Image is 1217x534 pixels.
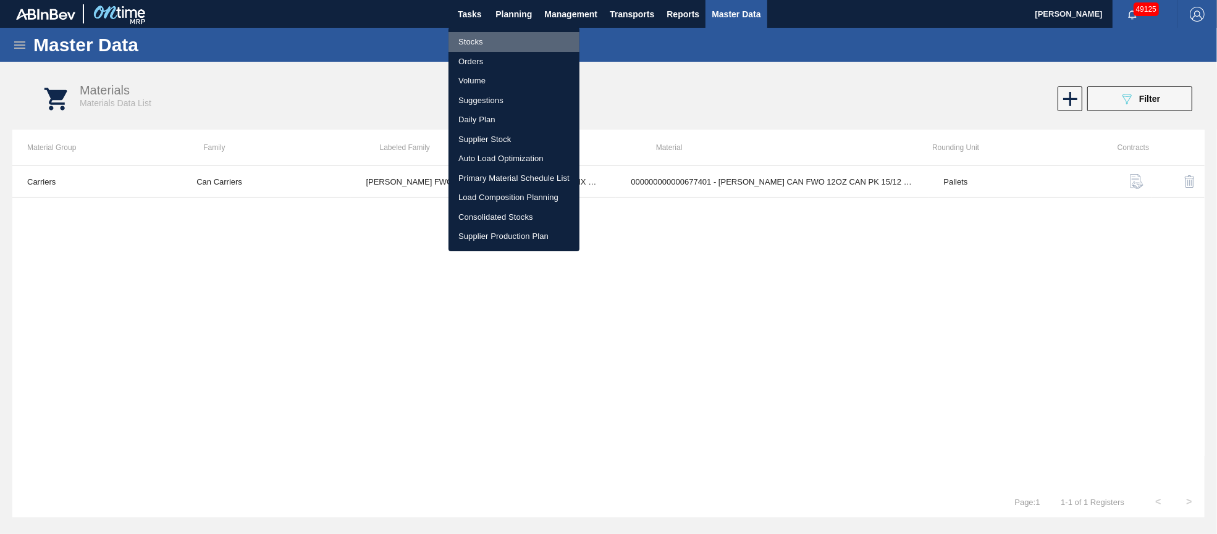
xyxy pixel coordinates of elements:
a: Supplier Stock [448,130,579,149]
a: Volume [448,71,579,91]
a: Supplier Production Plan [448,227,579,246]
a: Orders [448,52,579,72]
a: Daily Plan [448,110,579,130]
a: Load Composition Planning [448,188,579,207]
a: Primary Material Schedule List [448,169,579,188]
a: Suggestions [448,91,579,111]
a: Consolidated Stocks [448,207,579,227]
a: Auto Load Optimization [448,149,579,169]
a: Stocks [448,32,579,52]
